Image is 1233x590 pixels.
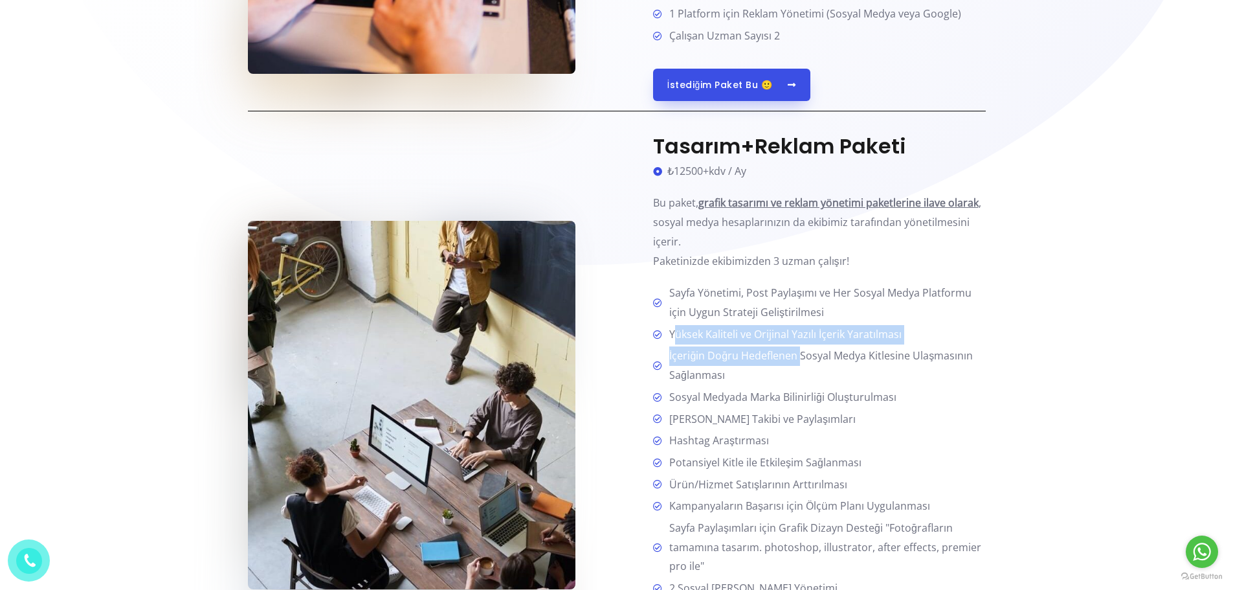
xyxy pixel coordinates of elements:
[664,410,856,429] span: [PERSON_NAME] Takibi ve Paylaşımları
[664,325,902,345] span: Yüksek Kaliteli ve Orijinal Yazılı İçerik Yaratılması
[664,27,780,46] span: Çalışan Uzman Sayısı 2
[664,346,986,385] span: İçeriğin Doğru Hedeflenen Sosyal Medya Kitlesine Ulaşmasının Sağlanması
[653,134,986,159] h3: Tasarım+Reklam Paketi
[653,69,810,101] a: İstediğim paket Bu 🙂
[653,194,986,271] p: Bu paket, , sosyal medya hesaplarınızın da ekibimiz tarafından yönetilmesini içerir.
[664,453,861,473] span: Potansiyel Kitle ile Etkileşim Sağlanması
[667,80,773,89] span: İstediğim paket Bu 🙂
[19,550,39,571] img: phone.png
[664,162,746,181] span: ₺12500+kdv / Ay
[664,5,961,24] span: 1 Platform için Reklam Yönetimi (Sosyal Medya veya Google)
[664,497,930,516] span: Kampanyaların Başarısı için Ölçüm Planı Uygulanması
[248,221,575,589] img: people-inside-room
[698,196,979,210] b: grafik tasarımı ve reklam yönetimi paketlerine ilave olarak
[653,254,849,268] span: Paketinizde ekibimizden 3 uzman çalışır!
[664,519,986,576] span: Sayfa Paylaşımları için Grafik Dizayn Desteği "Fotoğrafların tamamına tasarım. photoshop, illustr...
[1186,536,1218,568] a: Go to whatsapp
[664,475,847,495] span: Ürün/Hizmet Satışlarının Arttırılması
[664,284,986,322] span: Sayfa Yönetimi, Post Paylaşımı ve Her Sosyal Medya Platformu için Uygun Strateji Geliştirilmesi
[664,388,896,407] span: Sosyal Medyada Marka Bilinirliği Oluşturulması
[1181,573,1223,581] a: Go to GetButton.io website
[664,431,769,451] span: Hashtag Araştırması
